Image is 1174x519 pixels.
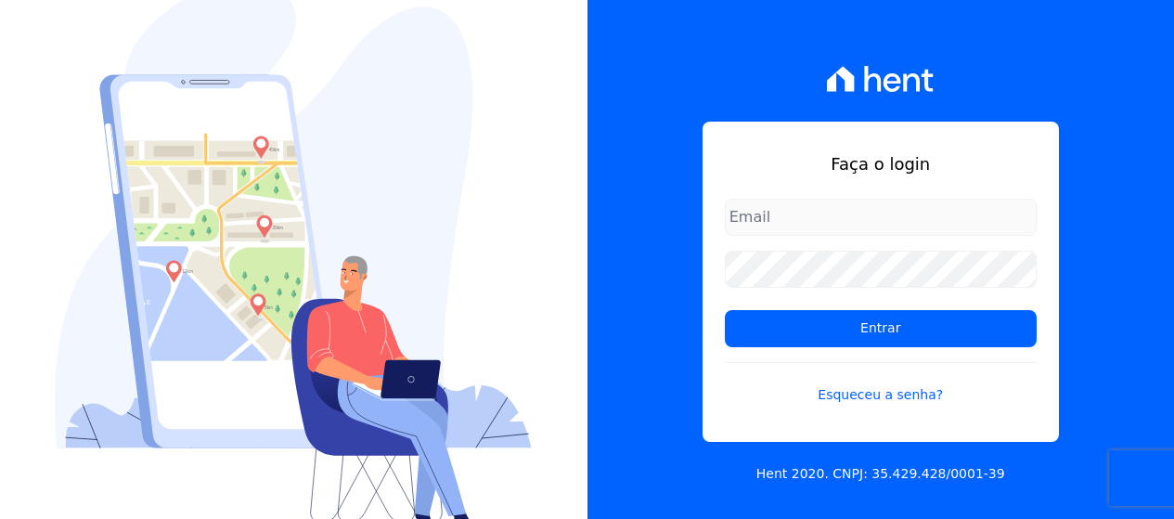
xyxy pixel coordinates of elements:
a: Esqueceu a senha? [725,362,1037,405]
h1: Faça o login [725,151,1037,176]
input: Email [725,199,1037,236]
input: Entrar [725,310,1037,347]
p: Hent 2020. CNPJ: 35.429.428/0001-39 [756,464,1005,484]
